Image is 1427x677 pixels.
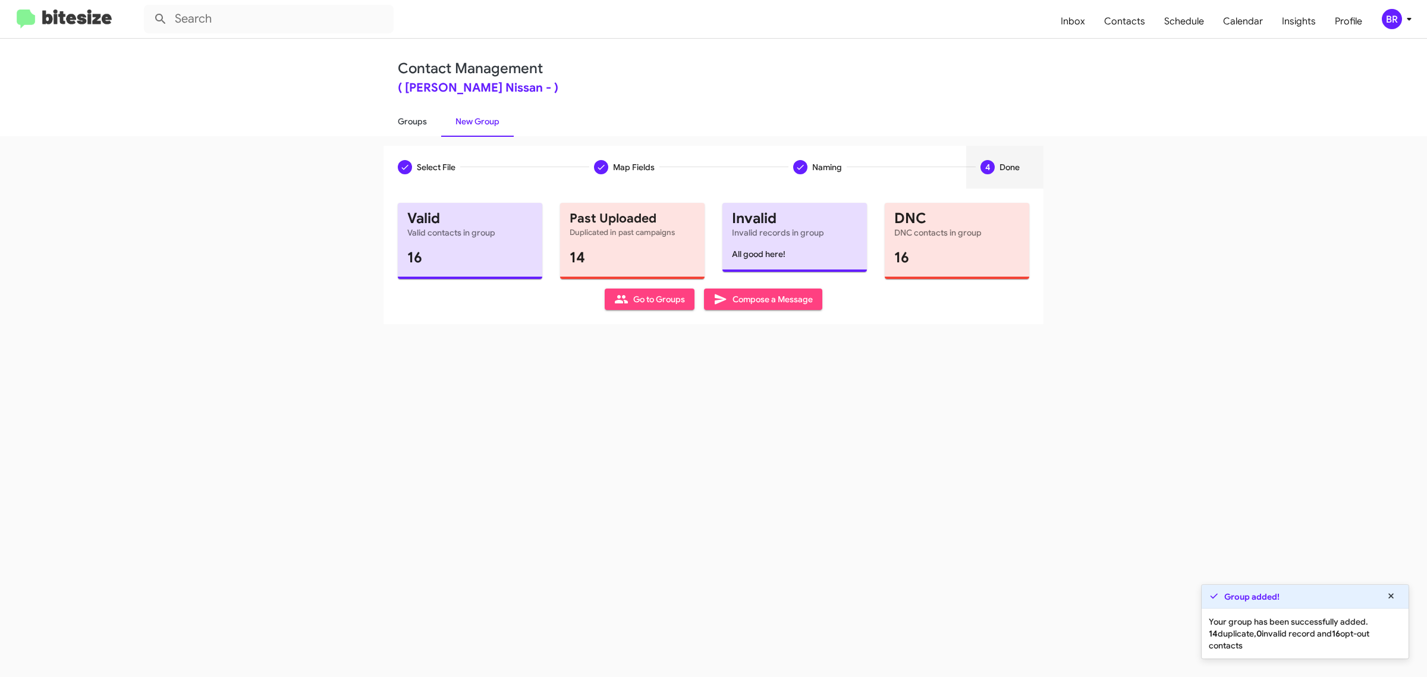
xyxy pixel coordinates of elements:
mat-card-subtitle: Invalid records in group [732,227,857,239]
a: Contacts [1095,4,1155,39]
span: All good here! [732,249,785,259]
a: Contact Management [398,59,543,77]
a: Inbox [1051,4,1095,39]
strong: Group added! [1224,591,1280,603]
b: 14 [1209,628,1218,639]
h1: 16 [407,248,533,267]
span: Compose a Message [713,289,813,310]
mat-card-subtitle: Duplicated in past campaigns [570,227,695,239]
a: Insights [1272,4,1325,39]
button: Go to Groups [605,289,694,310]
a: Schedule [1155,4,1214,39]
a: Profile [1325,4,1372,39]
h1: 14 [570,248,695,267]
div: Your group has been successfully added. duplicate, invalid record and opt-out contacts [1202,609,1409,659]
button: Compose a Message [704,289,822,310]
mat-card-subtitle: DNC contacts in group [894,227,1020,239]
a: Groups [384,106,441,137]
button: BR [1372,9,1414,29]
b: 0 [1256,628,1262,639]
mat-card-title: Past Uploaded [570,212,695,224]
h1: 16 [894,248,1020,267]
a: Calendar [1214,4,1272,39]
mat-card-title: DNC [894,212,1020,224]
b: 16 [1332,628,1340,639]
mat-card-title: Invalid [732,212,857,224]
span: Go to Groups [614,289,685,310]
mat-card-subtitle: Valid contacts in group [407,227,533,239]
div: ( [PERSON_NAME] Nissan - ) [398,82,1029,94]
mat-card-title: Valid [407,212,533,224]
a: New Group [441,106,514,137]
div: BR [1382,9,1402,29]
input: Search [144,5,394,33]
